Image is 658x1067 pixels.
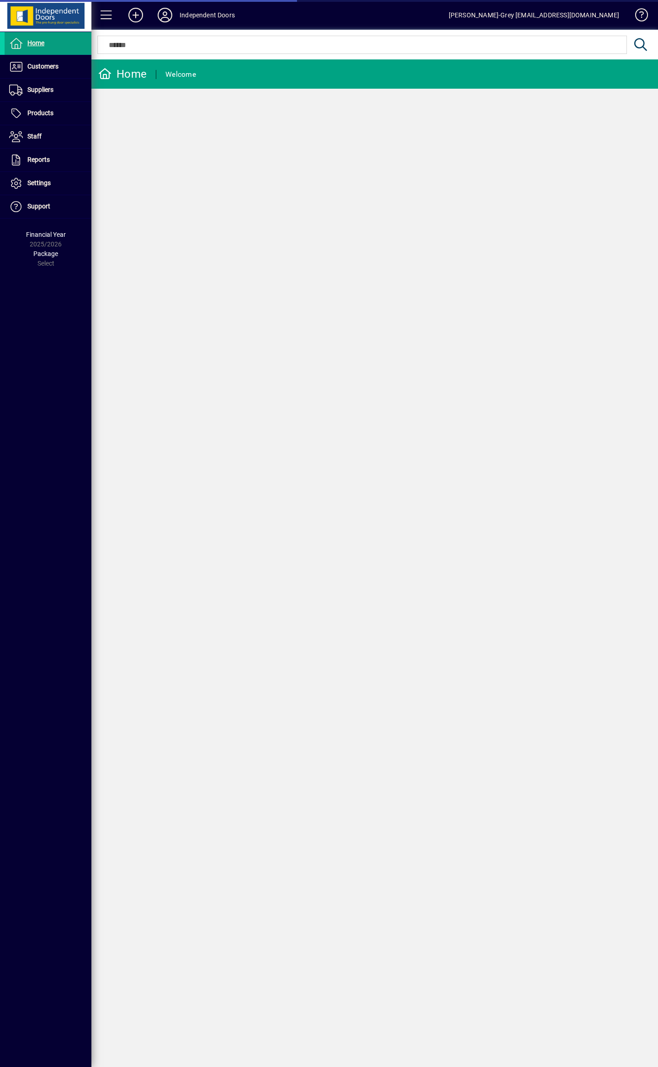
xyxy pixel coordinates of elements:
[27,109,53,117] span: Products
[33,250,58,257] span: Package
[628,2,647,32] a: Knowledge Base
[5,125,91,148] a: Staff
[27,203,50,210] span: Support
[27,179,51,187] span: Settings
[5,102,91,125] a: Products
[5,55,91,78] a: Customers
[121,7,150,23] button: Add
[27,156,50,163] span: Reports
[150,7,180,23] button: Profile
[449,8,619,22] div: [PERSON_NAME]-Grey [EMAIL_ADDRESS][DOMAIN_NAME]
[180,8,235,22] div: Independent Doors
[5,195,91,218] a: Support
[165,67,196,82] div: Welcome
[98,67,147,81] div: Home
[27,86,53,93] span: Suppliers
[5,79,91,101] a: Suppliers
[27,39,44,47] span: Home
[27,63,58,70] span: Customers
[27,133,42,140] span: Staff
[5,149,91,171] a: Reports
[5,172,91,195] a: Settings
[26,231,66,238] span: Financial Year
